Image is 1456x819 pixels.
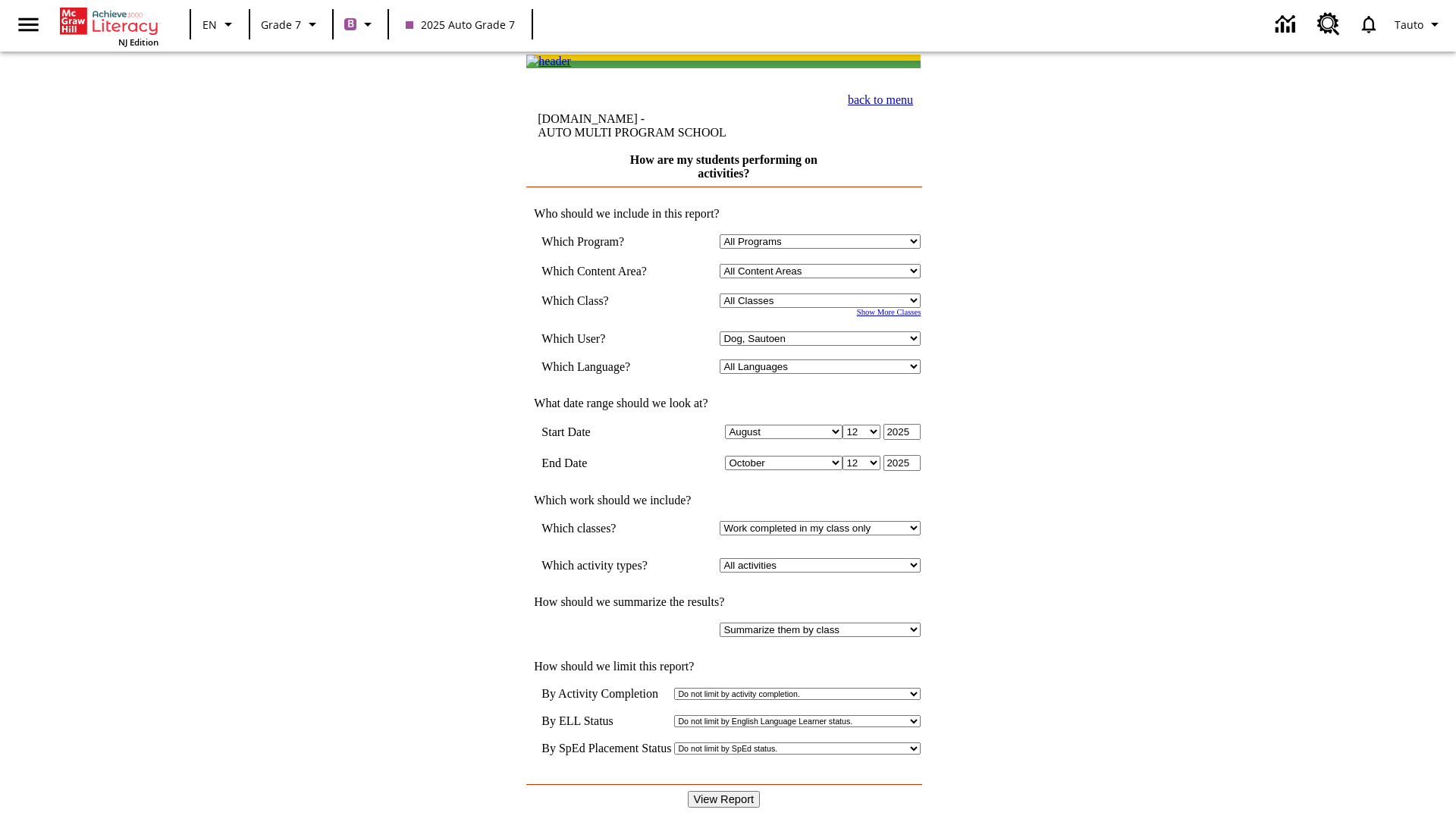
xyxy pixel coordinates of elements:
nobr: AUTO MULTI PROGRAM SCHOOL [538,126,726,139]
td: What date range should we look at? [526,397,921,410]
img: header [526,55,571,68]
td: By Activity Completion [541,687,671,701]
td: Which work should we include? [526,494,921,507]
td: How should we limit this report? [526,660,921,673]
td: Which Program? [541,234,669,249]
span: Tauto [1395,17,1423,33]
button: Grade: Grade 7, Select a grade [255,11,328,38]
a: How are my students performing on activities? [630,153,817,180]
a: Resource Center, Will open in new tab [1308,4,1349,45]
span: B [347,14,354,33]
button: Profile/Settings [1389,11,1450,38]
input: View Report [688,791,761,808]
nobr: Which Content Area? [541,265,647,278]
td: By SpEd Placement Status [541,742,671,755]
td: Which User? [541,331,669,346]
td: Which Class? [541,293,669,308]
td: Start Date [541,424,669,440]
a: back to menu [848,93,913,106]
span: Grade 7 [261,17,301,33]
button: Boost Class color is purple. Change class color [338,11,383,38]
button: Language: EN, Select a language [196,11,244,38]
td: By ELL Status [541,714,671,728]
span: NJ Edition [118,36,158,48]
td: Who should we include in this report? [526,207,921,221]
td: Which classes? [541,521,669,535]
td: Which Language? [541,359,669,374]
div: Home [60,5,158,48]
button: Open side menu [6,2,51,47]
a: Data Center [1266,4,1308,45]
td: [DOMAIN_NAME] - [538,112,770,140]
td: End Date [541,455,669,471]
span: EN [202,17,217,33]
a: Show More Classes [857,308,921,316]
span: 2025 Auto Grade 7 [406,17,515,33]
td: How should we summarize the results? [526,595,921,609]
a: Notifications [1349,5,1389,44]
td: Which activity types? [541,558,669,573]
